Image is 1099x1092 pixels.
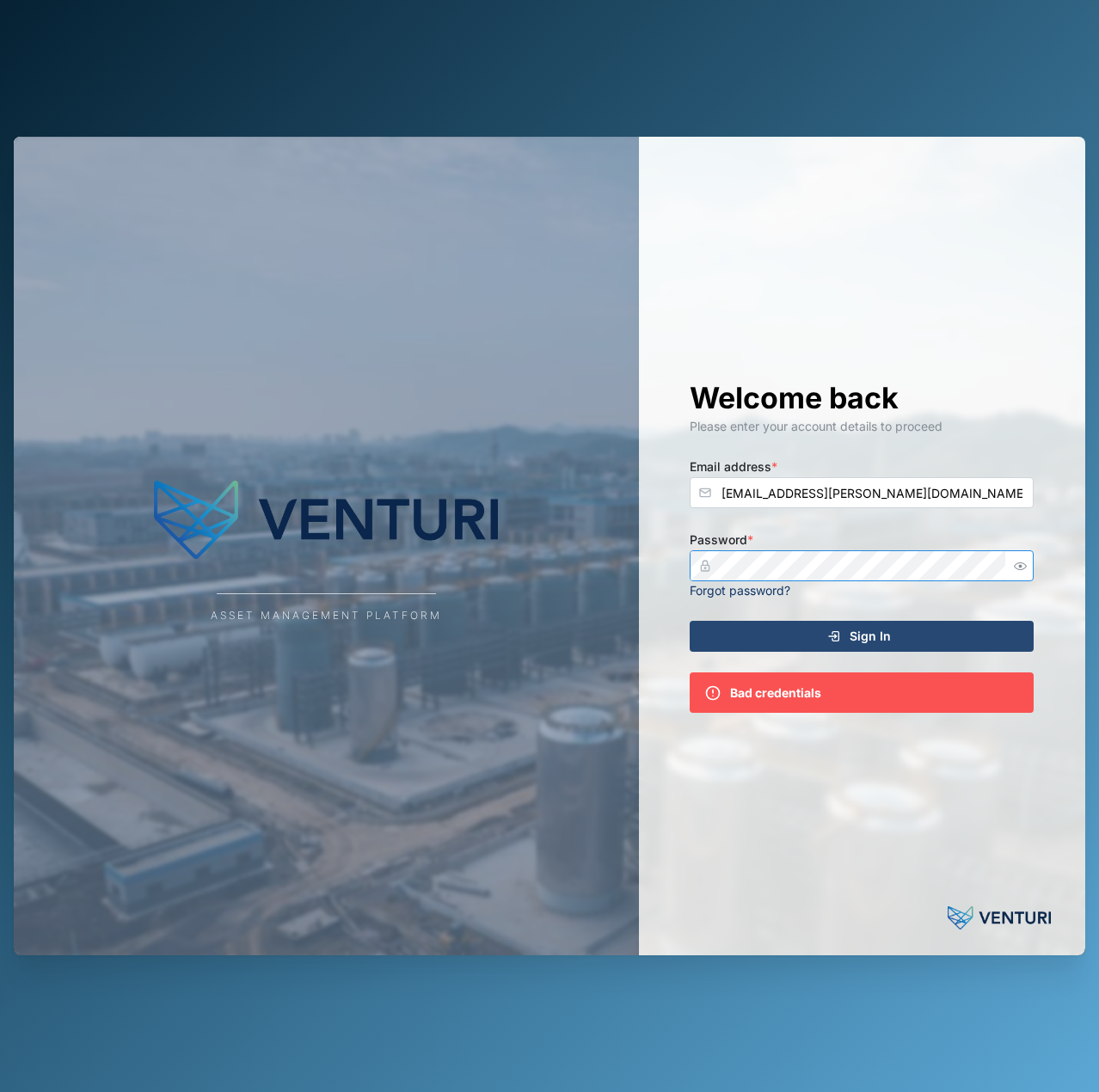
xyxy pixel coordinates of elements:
[690,583,790,598] a: Forgot password?
[690,379,1034,417] h1: Welcome back
[690,531,753,549] label: Password
[690,417,1034,436] div: Please enter your account details to proceed
[154,468,498,571] img: Company Logo
[690,457,777,476] label: Email address
[211,608,442,624] div: Asset Management Platform
[850,622,891,651] span: Sign In
[730,684,821,702] div: Bad credentials
[690,477,1034,508] input: Enter your email
[948,900,1051,935] img: Powered by: Venturi
[690,621,1034,652] button: Sign In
